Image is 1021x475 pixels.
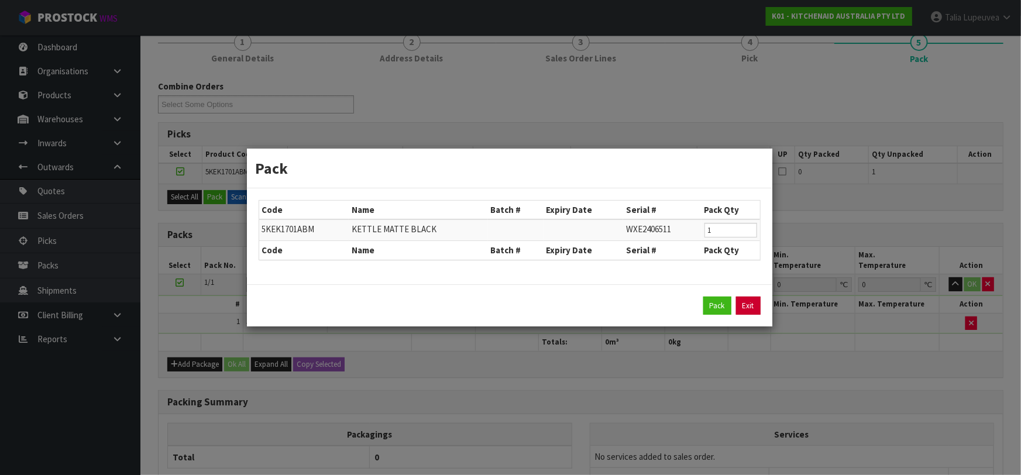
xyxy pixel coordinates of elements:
[488,201,544,219] th: Batch #
[702,201,760,219] th: Pack Qty
[259,201,349,219] th: Code
[259,241,349,260] th: Code
[488,241,544,260] th: Batch #
[702,241,760,260] th: Pack Qty
[626,223,671,235] span: WXE2406511
[352,223,436,235] span: KETTLE MATTE BLACK
[262,223,315,235] span: 5KEK1701ABM
[736,297,761,315] a: Exit
[703,297,731,315] button: Pack
[544,201,623,219] th: Expiry Date
[623,201,701,219] th: Serial #
[349,241,488,260] th: Name
[544,241,623,260] th: Expiry Date
[256,157,764,179] h3: Pack
[623,241,701,260] th: Serial #
[349,201,488,219] th: Name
